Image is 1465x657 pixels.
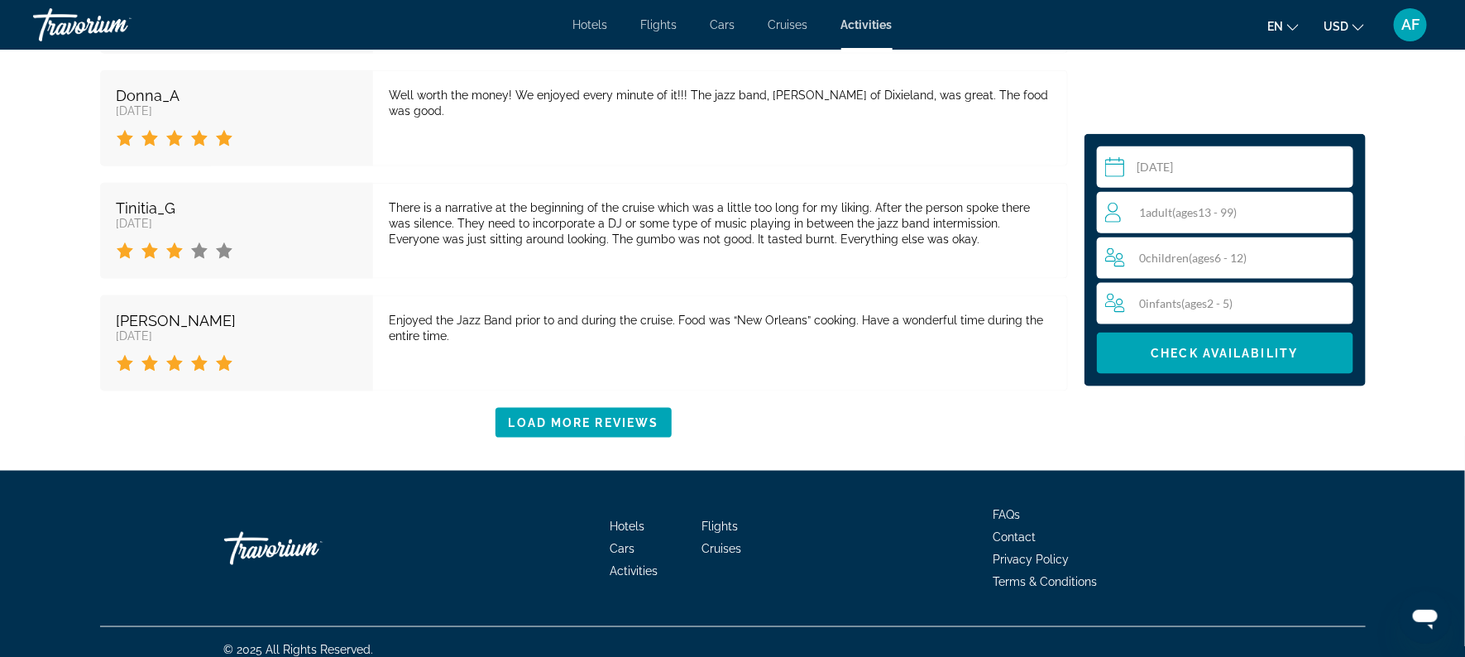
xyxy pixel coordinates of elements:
[711,18,735,31] a: Cars
[33,3,199,46] a: Travorium
[117,329,357,343] div: [DATE]
[117,217,357,230] div: [DATE]
[1147,296,1182,310] span: Infants
[117,312,357,329] div: [PERSON_NAME]
[1140,205,1238,219] span: 1
[1193,251,1215,265] span: ages
[841,18,893,31] a: Activities
[768,18,808,31] a: Cruises
[993,508,1021,521] a: FAQs
[573,18,608,31] a: Hotels
[224,644,374,657] span: © 2025 All Rights Reserved.
[1182,296,1233,310] span: ( 2 - 5)
[1140,296,1233,310] span: 0
[1140,251,1247,265] span: 0
[1147,251,1190,265] span: Children
[117,104,357,117] div: [DATE]
[1267,20,1283,33] span: en
[1151,347,1299,360] span: Check Availability
[610,564,658,578] a: Activities
[1147,205,1173,219] span: Adult
[117,199,357,217] div: Tinitia_G
[390,313,1051,344] div: Enjoyed the Jazz Band prior to and during the cruise. Food was “New Orleans” cooking. Have a wond...
[1173,205,1238,219] span: ( 13 - 99)
[1097,192,1353,324] button: Travelers: 1 adult, 0 children
[496,408,673,438] button: Load More Reviews
[390,200,1051,247] div: There is a narrative at the beginning of the cruise which was a little too long for my liking. Af...
[610,520,644,533] a: Hotels
[1324,14,1364,38] button: Change currency
[117,87,357,104] div: Donna_A
[993,530,1037,544] a: Contact
[1389,7,1432,42] button: User Menu
[641,18,677,31] a: Flights
[1401,17,1420,33] span: AF
[509,416,659,429] span: Load More Reviews
[1324,20,1348,33] span: USD
[390,88,1051,119] div: Well worth the money! We enjoyed every minute of it!!! The jazz band, [PERSON_NAME] of Dixieland,...
[1097,333,1353,374] button: Check Availability
[701,520,738,533] a: Flights
[993,575,1098,588] a: Terms & Conditions
[1267,14,1299,38] button: Change language
[1399,591,1452,644] iframe: Button to launch messaging window
[1185,296,1208,310] span: ages
[993,553,1070,566] a: Privacy Policy
[1176,205,1199,219] span: ages
[224,524,390,573] a: Travorium
[701,542,741,555] a: Cruises
[610,542,634,555] a: Cars
[1190,251,1247,265] span: ( 6 - 12)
